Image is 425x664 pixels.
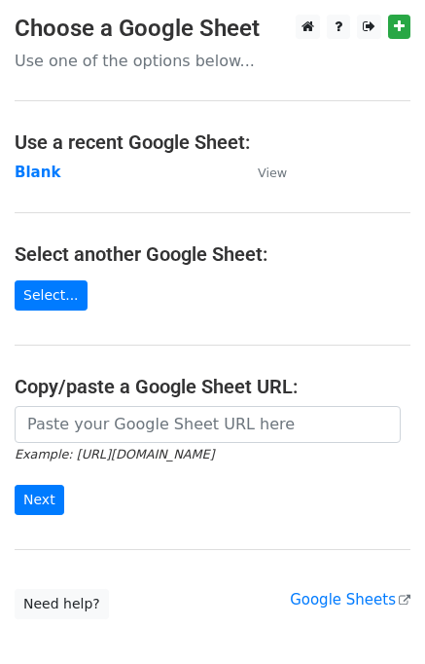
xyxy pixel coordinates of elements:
small: View [258,166,287,180]
a: Need help? [15,589,109,619]
h4: Copy/paste a Google Sheet URL: [15,375,410,398]
h4: Use a recent Google Sheet: [15,130,410,154]
a: Google Sheets [290,591,410,609]
a: Select... [15,280,88,311]
small: Example: [URL][DOMAIN_NAME] [15,447,214,461]
p: Use one of the options below... [15,51,410,71]
a: Blank [15,164,60,181]
input: Paste your Google Sheet URL here [15,406,401,443]
input: Next [15,485,64,515]
h3: Choose a Google Sheet [15,15,410,43]
h4: Select another Google Sheet: [15,242,410,266]
a: View [238,164,287,181]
